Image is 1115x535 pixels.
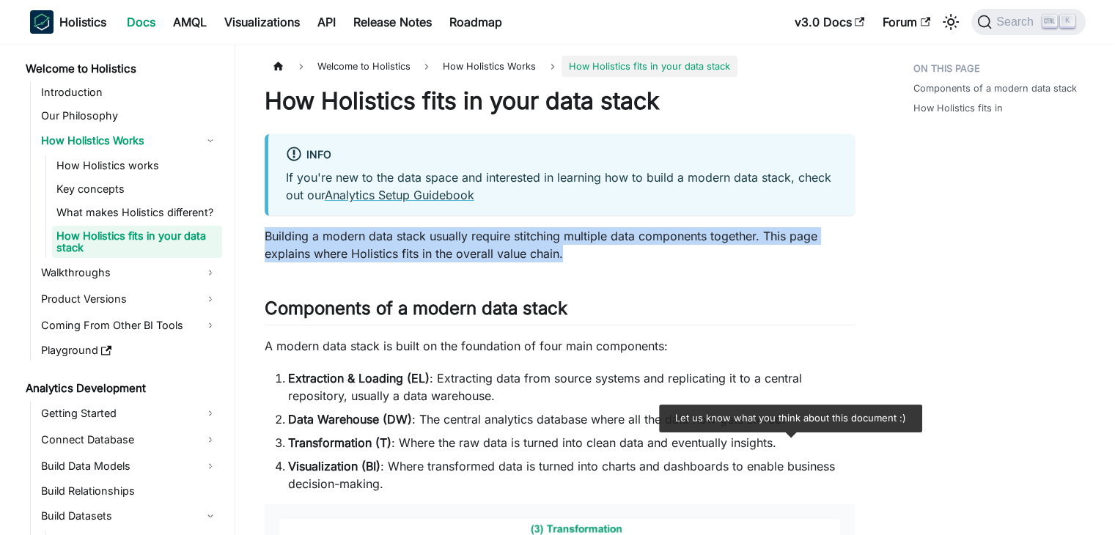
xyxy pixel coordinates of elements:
[59,13,106,31] b: Holistics
[21,59,222,79] a: Welcome to Holistics
[913,101,1003,115] a: How Holistics fits in
[37,402,222,425] a: Getting Started
[52,155,222,176] a: How Holistics works
[288,457,855,492] li: : Where transformed data is turned into charts and dashboards to enable business decision-making.
[216,10,309,34] a: Visualizations
[15,44,235,535] nav: Docs sidebar
[288,410,855,428] li: : The central analytics database where all the data now gets stored.
[118,10,164,34] a: Docs
[37,106,222,126] a: Our Philosophy
[37,454,222,478] a: Build Data Models
[288,435,391,450] strong: Transformation (T)
[874,10,939,34] a: Forum
[37,287,222,311] a: Product Versions
[30,10,54,34] img: Holistics
[37,481,222,501] a: Build Relationships
[1060,15,1075,28] kbd: K
[288,412,412,427] strong: Data Warehouse (DW)
[971,9,1085,35] button: Search (Ctrl+K)
[265,298,855,325] h2: Components of a modern data stack
[992,15,1042,29] span: Search
[265,227,855,262] p: Building a modern data stack usually require stitching multiple data components together. This pa...
[265,56,292,77] a: Home page
[37,428,222,451] a: Connect Database
[288,434,855,451] li: : Where the raw data is turned into clean data and eventually insights.
[37,314,222,337] a: Coming From Other BI Tools
[913,81,1077,95] a: Components of a modern data stack
[345,10,441,34] a: Release Notes
[37,340,222,361] a: Playground
[37,261,222,284] a: Walkthroughs
[52,202,222,223] a: What makes Holistics different?
[21,378,222,399] a: Analytics Development
[164,10,216,34] a: AMQL
[286,146,837,165] div: info
[288,369,855,405] li: : Extracting data from source systems and replicating it to a central repository, usually a data ...
[52,226,222,258] a: How Holistics fits in your data stack
[325,188,474,202] a: Analytics Setup Guidebook
[37,82,222,103] a: Introduction
[288,371,430,385] strong: Extraction & Loading (EL)
[30,10,106,34] a: HolisticsHolistics
[441,10,511,34] a: Roadmap
[435,56,543,77] span: How Holistics Works
[265,337,855,355] p: A modern data stack is built on the foundation of four main components:
[265,86,855,116] h1: How Holistics fits in your data stack
[786,10,874,34] a: v3.0 Docs
[288,459,380,473] strong: Visualization (BI)
[286,169,837,204] p: If you're new to the data space and interested in learning how to build a modern data stack, chec...
[562,56,737,77] span: How Holistics fits in your data stack
[310,56,418,77] span: Welcome to Holistics
[37,504,222,528] a: Build Datasets
[52,179,222,199] a: Key concepts
[37,129,222,152] a: How Holistics Works
[939,10,963,34] button: Switch between dark and light mode (currently light mode)
[265,56,855,77] nav: Breadcrumbs
[309,10,345,34] a: API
